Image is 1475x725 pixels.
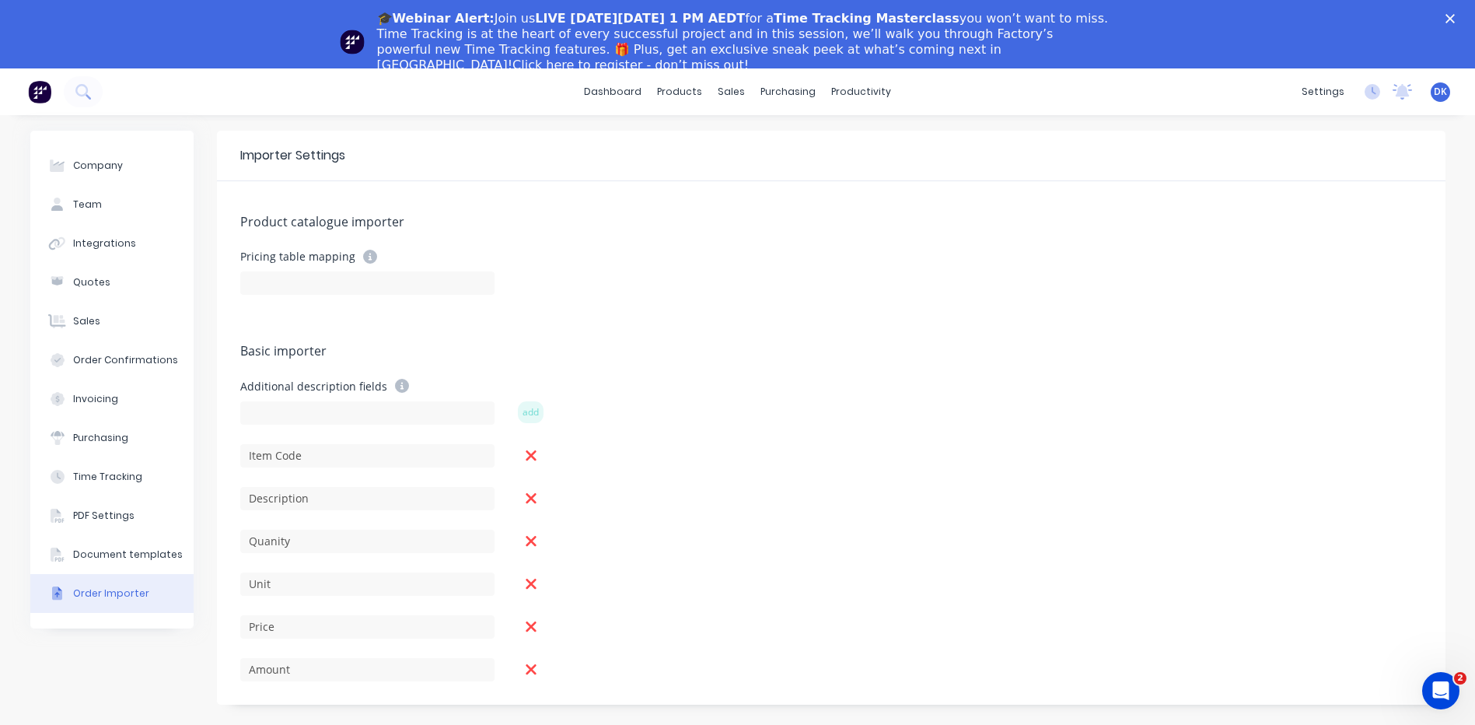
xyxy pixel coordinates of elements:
div: settings [1294,80,1352,103]
input: Description [240,487,495,510]
div: Company [73,159,123,173]
b: 🎓Webinar Alert: [377,11,495,26]
div: Join us for a you won’t want to miss. Time Tracking is at the heart of every successful project a... [377,11,1111,73]
button: Document templates [30,535,194,574]
button: Order Importer [30,574,194,613]
div: productivity [823,80,899,103]
div: purchasing [753,80,823,103]
button: Order Confirmations [30,341,194,380]
button: add [518,401,544,423]
input: Amount [240,658,495,681]
button: Sales [30,302,194,341]
div: Integrations [73,236,136,250]
button: Invoicing [30,380,194,419]
div: Product catalogue importer [240,212,1422,234]
button: Time Tracking [30,457,194,496]
input: Unit [240,573,495,596]
button: Integrations [30,224,194,263]
button: PDF Settings [30,496,194,535]
div: Invoicing [73,392,118,406]
div: Team [73,198,102,212]
div: Additional description fields [240,379,495,393]
div: products [649,80,710,103]
input: Quanity [240,530,495,553]
div: Order Importer [73,587,149,601]
div: Basic importer [240,341,1422,363]
input: Price [240,615,495,639]
div: Pricing table mapping [240,250,495,264]
div: Time Tracking [73,470,142,484]
button: Purchasing [30,419,194,457]
input: Item Code [240,444,495,468]
span: 2 [1454,672,1466,685]
div: Purchasing [73,431,128,445]
b: LIVE [DATE][DATE] 1 PM AEDT [535,11,745,26]
div: Order Confirmations [73,353,178,367]
b: Time Tracking Masterclass [774,11,959,26]
div: Document templates [73,548,183,562]
div: Close [1445,14,1461,23]
div: PDF Settings [73,509,135,523]
img: Factory [28,80,51,103]
div: Sales [73,314,100,328]
div: sales [710,80,753,103]
button: Company [30,146,194,185]
a: dashboard [576,80,649,103]
button: Team [30,185,194,224]
button: Quotes [30,263,194,302]
iframe: Intercom live chat [1422,672,1459,709]
a: Click here to register - don’t miss out! [512,58,749,72]
span: DK [1434,85,1447,99]
div: Quotes [73,275,110,289]
img: Profile image for Team [340,30,365,54]
div: Importer Settings [240,146,345,165]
